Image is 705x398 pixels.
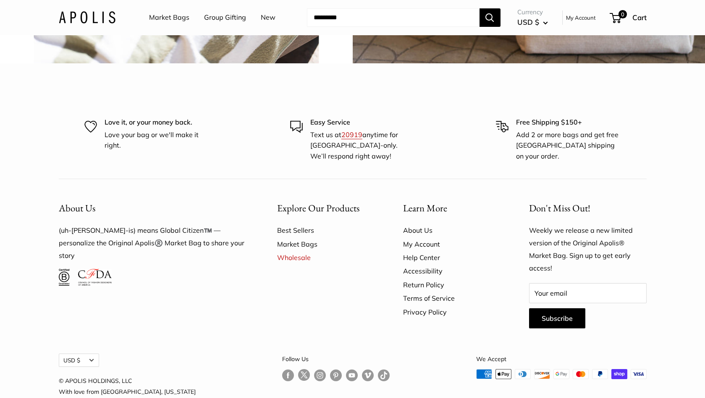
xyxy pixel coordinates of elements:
span: Learn More [403,202,447,214]
a: About Us [403,224,500,237]
p: We Accept [476,354,647,364]
p: (uh-[PERSON_NAME]-is) means Global Citizen™️ — personalize the Original Apolis®️ Market Bag to sh... [59,224,248,262]
p: Love it, or your money back. [105,117,210,128]
a: 20919 [341,130,362,139]
a: Follow us on Twitter [298,369,310,384]
span: About Us [59,202,95,214]
input: Search... [307,8,480,27]
span: Currency [517,6,548,18]
button: Explore Our Products [277,200,374,216]
a: Wholesale [277,251,374,264]
a: Help Center [403,251,500,264]
img: Apolis [59,11,115,23]
p: Love your bag or we'll make it right. [105,130,210,151]
a: New [261,11,275,24]
span: Explore Our Products [277,202,359,214]
button: USD $ [59,354,99,367]
a: Follow us on Pinterest [330,369,342,381]
span: Cart [632,13,647,22]
p: © APOLIS HOLDINGS, LLC With love from [GEOGRAPHIC_DATA], [US_STATE] [59,375,196,397]
p: Weekly we release a new limited version of the Original Apolis® Market Bag. Sign up to get early ... [529,224,647,275]
a: My Account [566,13,596,23]
button: USD $ [517,16,548,29]
p: Free Shipping $150+ [516,117,621,128]
a: 0 Cart [611,11,647,24]
p: Easy Service [310,117,415,128]
button: Learn More [403,200,500,216]
img: Certified B Corporation [59,269,70,286]
a: Follow us on Facebook [282,369,294,381]
span: USD $ [517,18,539,26]
a: My Account [403,237,500,251]
p: Follow Us [282,354,390,364]
a: Privacy Policy [403,305,500,319]
p: Text us at anytime for [GEOGRAPHIC_DATA]-only. We’ll respond right away! [310,130,415,162]
a: Terms of Service [403,291,500,305]
span: 0 [618,10,626,18]
a: Accessibility [403,264,500,278]
a: Follow us on Tumblr [378,369,390,381]
a: Follow us on YouTube [346,369,358,381]
a: Best Sellers [277,224,374,237]
a: Follow us on Instagram [314,369,326,381]
button: Subscribe [529,308,585,328]
a: Market Bags [149,11,189,24]
a: Market Bags [277,237,374,251]
a: Return Policy [403,278,500,291]
a: Group Gifting [204,11,246,24]
img: Council of Fashion Designers of America Member [78,269,111,286]
a: Follow us on Vimeo [362,369,374,381]
p: Don't Miss Out! [529,200,647,216]
button: About Us [59,200,248,216]
button: Search [480,8,501,27]
p: Add 2 or more bags and get free [GEOGRAPHIC_DATA] shipping on your order. [516,130,621,162]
